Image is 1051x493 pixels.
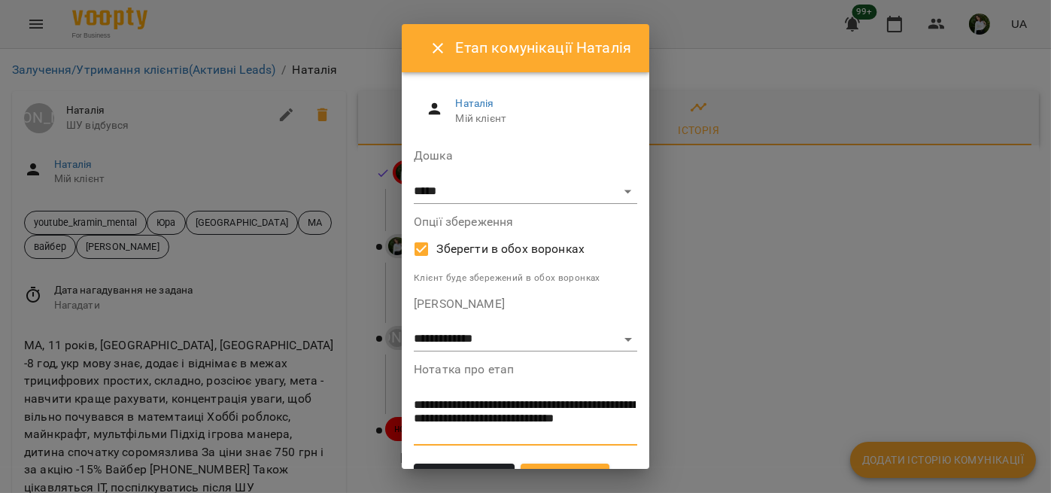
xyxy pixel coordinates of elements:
[437,240,585,258] span: Зберегти в обох воронках
[456,97,494,109] a: Наталія
[414,271,637,286] p: Клієнт буде збережений в обох воронках
[414,150,637,162] label: Дошка
[456,111,626,126] span: Мій клієнт
[414,364,637,376] label: Нотатка про етап
[456,36,632,59] h6: Етап комунікації Наталія
[420,30,456,66] button: Close
[414,216,637,228] label: Опції збереження
[414,298,637,310] label: [PERSON_NAME]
